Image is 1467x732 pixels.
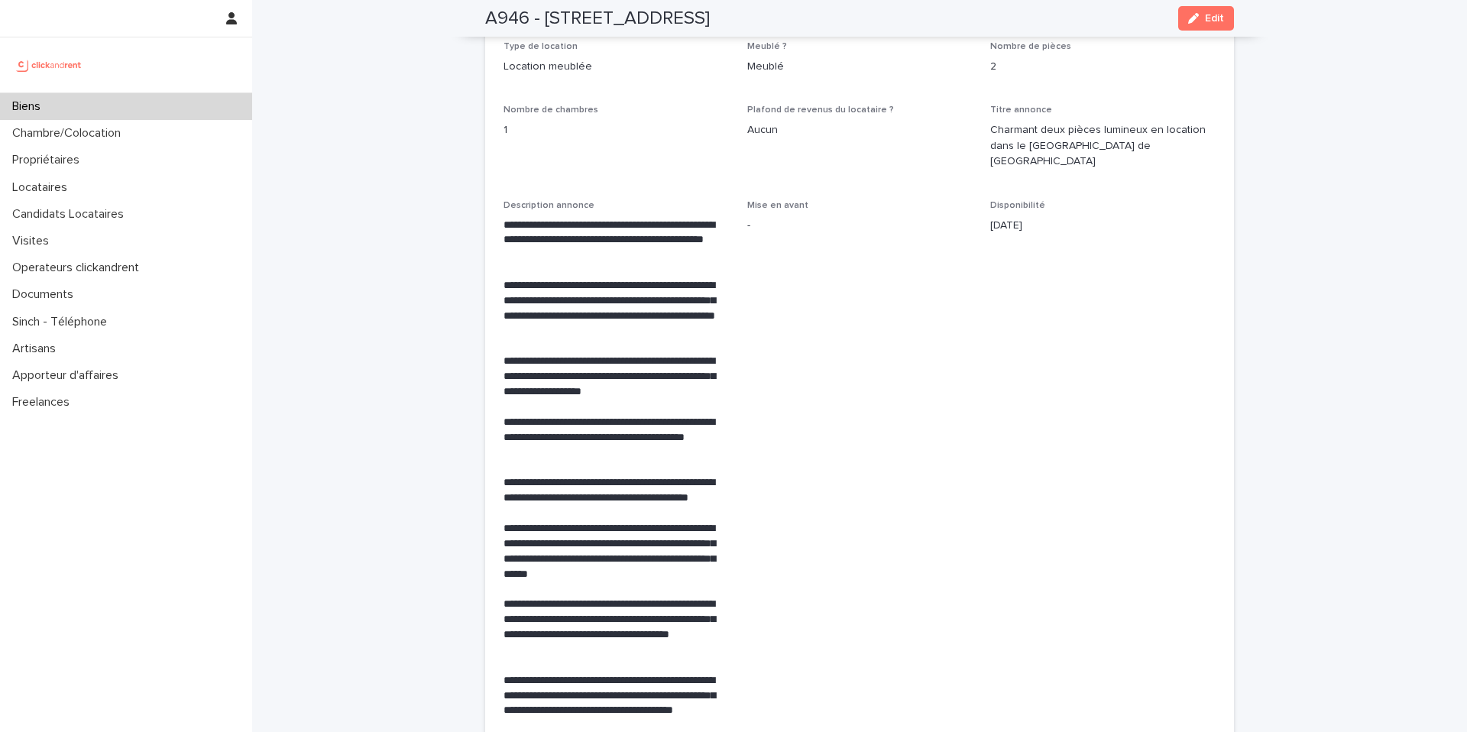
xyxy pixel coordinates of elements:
p: Meublé [747,59,973,75]
p: [DATE] [990,218,1216,234]
img: UCB0brd3T0yccxBKYDjQ [12,50,86,80]
p: Operateurs clickandrent [6,261,151,275]
p: Candidats Locataires [6,207,136,222]
p: Chambre/Colocation [6,126,133,141]
span: Meublé ? [747,42,787,51]
p: Propriétaires [6,153,92,167]
p: Charmant deux pièces lumineux en location dans le [GEOGRAPHIC_DATA] de [GEOGRAPHIC_DATA] [990,122,1216,170]
p: Sinch - Téléphone [6,315,119,329]
p: Aucun [747,122,973,138]
p: Apporteur d'affaires [6,368,131,383]
span: Description annonce [504,201,594,210]
p: - [747,218,973,234]
span: Titre annonce [990,105,1052,115]
p: 1 [504,122,729,138]
span: Nombre de chambres [504,105,598,115]
p: Location meublée [504,59,729,75]
p: Locataires [6,180,79,195]
p: Documents [6,287,86,302]
span: Type de location [504,42,578,51]
span: Plafond de revenus du locataire ? [747,105,894,115]
p: Visites [6,234,61,248]
span: Mise en avant [747,201,808,210]
span: Disponibilité [990,201,1045,210]
p: Artisans [6,342,68,356]
p: Freelances [6,395,82,410]
h2: A946 - [STREET_ADDRESS] [485,8,710,30]
span: Nombre de pièces [990,42,1071,51]
p: 2 [990,59,1216,75]
button: Edit [1178,6,1234,31]
span: Edit [1205,13,1224,24]
p: Biens [6,99,53,114]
